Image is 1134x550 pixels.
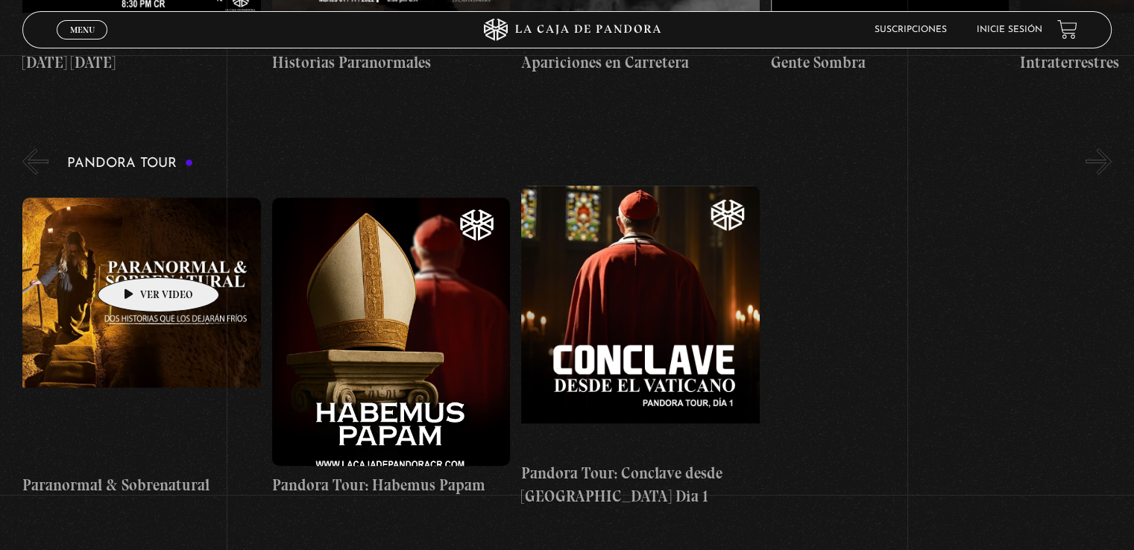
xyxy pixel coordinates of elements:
[521,51,759,75] h4: Apariciones en Carretera
[1086,148,1112,174] button: Next
[70,25,95,34] span: Menu
[521,186,759,508] a: Pandora Tour: Conclave desde [GEOGRAPHIC_DATA] Dia 1
[65,38,100,48] span: Cerrar
[521,461,759,508] h4: Pandora Tour: Conclave desde [GEOGRAPHIC_DATA] Dia 1
[272,473,510,497] h4: Pandora Tour: Habemus Papam
[1057,19,1077,39] a: View your shopping cart
[22,473,260,497] h4: Paranormal & Sobrenatural
[22,51,260,75] h4: [DATE] [DATE]
[272,186,510,508] a: Pandora Tour: Habemus Papam
[22,186,260,508] a: Paranormal & Sobrenatural
[22,148,48,174] button: Previous
[771,51,1009,75] h4: Gente Sombra
[875,25,947,34] a: Suscripciones
[272,51,510,75] h4: Historias Paranormales
[67,157,193,171] h3: Pandora Tour
[977,25,1042,34] a: Inicie sesión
